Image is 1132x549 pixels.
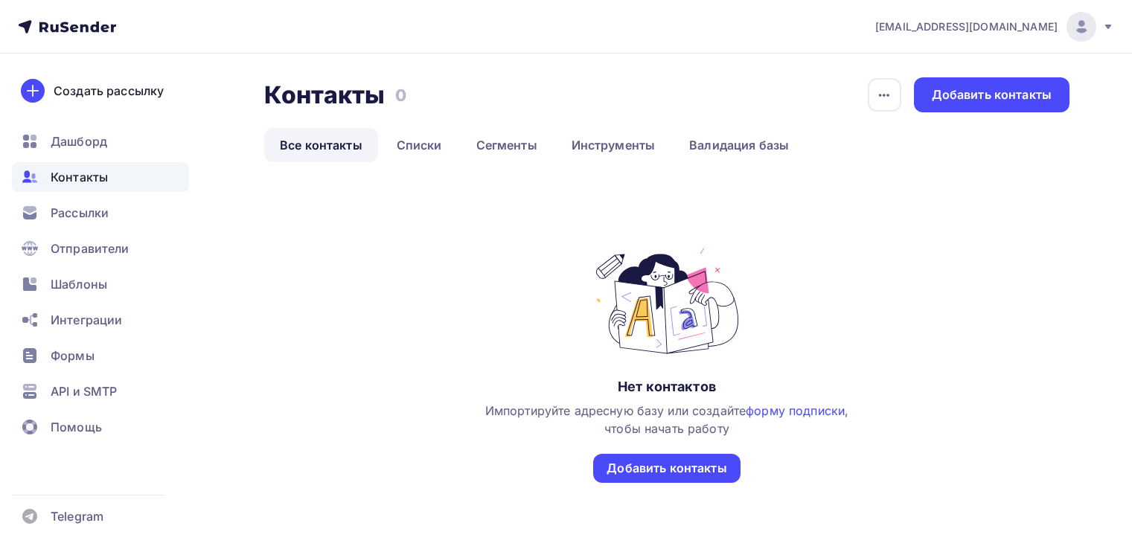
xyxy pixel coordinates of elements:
[51,275,107,293] span: Шаблоны
[51,382,117,400] span: API и SMTP
[395,85,406,106] h3: 0
[12,234,189,263] a: Отправители
[12,341,189,370] a: Формы
[51,132,107,150] span: Дашборд
[12,162,189,192] a: Контакты
[381,128,458,162] a: Списки
[556,128,671,162] a: Инструменты
[12,198,189,228] a: Рассылки
[485,403,849,436] span: Импортируйте адресную базу или создайте , чтобы начать работу
[12,126,189,156] a: Дашборд
[875,12,1114,42] a: [EMAIL_ADDRESS][DOMAIN_NAME]
[674,128,805,162] a: Валидация базы
[51,507,103,525] span: Telegram
[607,460,726,477] div: Добавить контакты
[51,240,129,257] span: Отправители
[51,418,102,436] span: Помощь
[932,86,1052,103] div: Добавить контакты
[264,80,385,110] h2: Контакты
[51,347,95,365] span: Формы
[51,311,122,329] span: Интеграции
[54,82,164,100] div: Создать рассылку
[461,128,553,162] a: Сегменты
[264,128,378,162] a: Все контакты
[51,204,109,222] span: Рассылки
[12,269,189,299] a: Шаблоны
[51,168,108,186] span: Контакты
[618,378,716,396] div: Нет контактов
[746,403,845,418] a: форму подписки
[875,19,1058,34] span: [EMAIL_ADDRESS][DOMAIN_NAME]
